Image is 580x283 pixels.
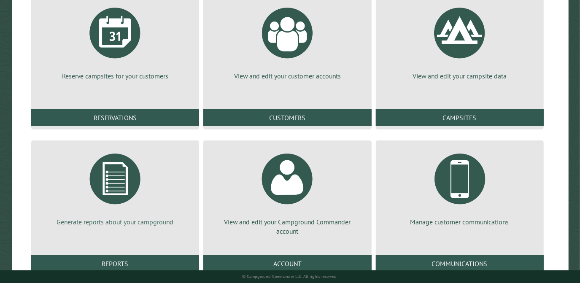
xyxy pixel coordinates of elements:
a: Reports [31,255,199,272]
p: Reserve campsites for your customers [41,71,189,81]
small: © Campground Commander LLC. All rights reserved. [243,274,338,279]
a: Campsites [376,109,544,126]
p: View and edit your customer accounts [213,71,361,81]
a: Reservations [31,109,199,126]
a: Generate reports about your campground [41,147,189,226]
a: View and edit your campsite data [386,1,534,81]
a: View and edit your Campground Commander account [213,147,361,236]
a: Account [203,255,371,272]
p: Generate reports about your campground [41,217,189,226]
a: View and edit your customer accounts [213,1,361,81]
p: View and edit your campsite data [386,71,534,81]
a: Manage customer communications [386,147,534,226]
a: Communications [376,255,544,272]
a: Reserve campsites for your customers [41,1,189,81]
p: Manage customer communications [386,217,534,226]
a: Customers [203,109,371,126]
p: View and edit your Campground Commander account [213,217,361,236]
